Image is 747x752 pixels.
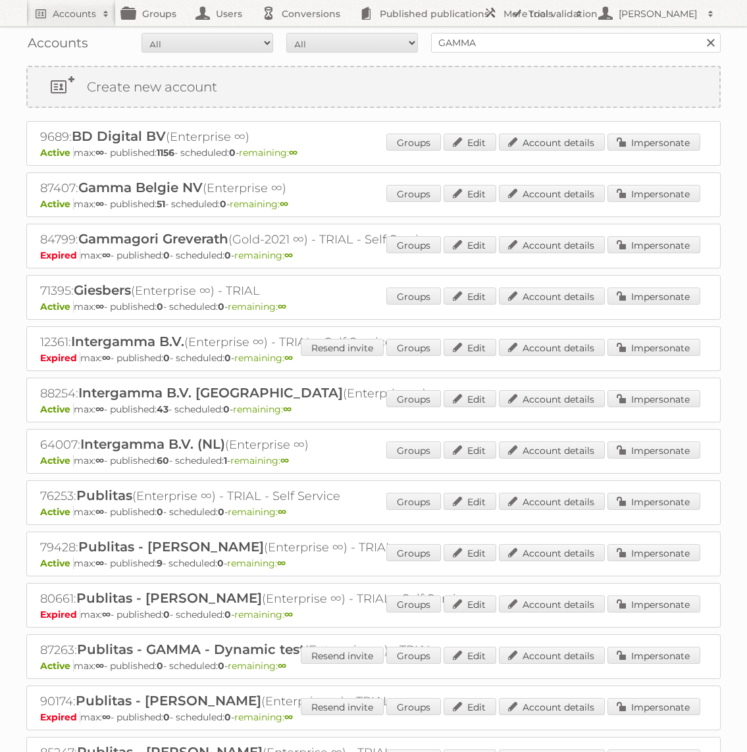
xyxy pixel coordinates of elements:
h2: 71395: (Enterprise ∞) - TRIAL [40,282,501,299]
strong: 0 [157,660,163,672]
span: Active [40,455,74,466]
strong: 0 [157,301,163,313]
h2: 12361: (Enterprise ∞) - TRIAL - Self Service [40,334,501,351]
strong: 0 [157,506,163,518]
p: max: - published: - scheduled: - [40,198,707,210]
span: Active [40,403,74,415]
a: Impersonate [607,647,700,664]
strong: ∞ [284,609,293,620]
a: Account details [499,441,605,459]
a: Groups [386,288,441,305]
strong: ∞ [102,711,111,723]
span: Active [40,147,74,159]
strong: ∞ [102,352,111,364]
a: Impersonate [607,339,700,356]
a: Groups [386,339,441,356]
strong: 43 [157,403,168,415]
span: Gamma Belgie NV [78,180,203,195]
strong: ∞ [280,455,289,466]
strong: 0 [224,609,231,620]
p: max: - published: - scheduled: - [40,506,707,518]
a: Account details [499,544,605,561]
h2: 88254: (Enterprise ∞) [40,385,501,402]
a: Edit [444,339,496,356]
strong: ∞ [95,198,104,210]
p: max: - published: - scheduled: - [40,301,707,313]
span: Publitas [76,488,132,503]
strong: 0 [218,660,224,672]
p: max: - published: - scheduled: - [40,711,707,723]
strong: ∞ [95,455,104,466]
h2: 90174: (Enterprise ∞) - TRIAL [40,693,501,710]
span: Active [40,198,74,210]
a: Edit [444,595,496,613]
a: Groups [386,185,441,202]
a: Edit [444,134,496,151]
p: max: - published: - scheduled: - [40,455,707,466]
p: max: - published: - scheduled: - [40,609,707,620]
span: remaining: [234,609,293,620]
p: max: - published: - scheduled: - [40,147,707,159]
a: Impersonate [607,236,700,253]
span: Expired [40,609,80,620]
a: Account details [499,390,605,407]
strong: ∞ [95,147,104,159]
strong: ∞ [280,198,288,210]
span: remaining: [228,506,286,518]
a: Impersonate [607,185,700,202]
a: Groups [386,544,441,561]
a: Groups [386,236,441,253]
span: Publitas - GAMMA - Dynamic test [77,641,305,657]
h2: 79428: (Enterprise ∞) - TRIAL [40,539,501,556]
strong: ∞ [278,301,286,313]
h2: 87407: (Enterprise ∞) [40,180,501,197]
a: Edit [444,698,496,715]
a: Account details [499,339,605,356]
span: Publitas - [PERSON_NAME] [76,693,261,709]
a: Resend invite [301,698,384,715]
strong: ∞ [278,506,286,518]
a: Edit [444,236,496,253]
span: remaining: [230,455,289,466]
strong: 0 [163,249,170,261]
strong: 1156 [157,147,174,159]
strong: 0 [218,506,224,518]
strong: ∞ [95,506,104,518]
strong: 0 [218,301,224,313]
span: Active [40,660,74,672]
h2: Accounts [53,7,96,20]
strong: ∞ [102,609,111,620]
span: remaining: [233,403,292,415]
a: Account details [499,185,605,202]
span: Giesbers [74,282,131,298]
h2: 84799: (Gold-2021 ∞) - TRIAL - Self Service [40,231,501,248]
span: Intergamma B.V. [GEOGRAPHIC_DATA] [78,385,343,401]
strong: ∞ [284,249,293,261]
p: max: - published: - scheduled: - [40,352,707,364]
a: Groups [386,441,441,459]
h2: [PERSON_NAME] [615,7,701,20]
strong: 0 [163,352,170,364]
span: Active [40,557,74,569]
strong: 9 [157,557,163,569]
strong: ∞ [95,557,104,569]
a: Impersonate [607,390,700,407]
a: Groups [386,595,441,613]
strong: ∞ [95,660,104,672]
span: Publitas - [PERSON_NAME] [78,539,264,555]
a: Impersonate [607,544,700,561]
a: Groups [386,698,441,715]
span: Intergamma B.V. (NL) [80,436,225,452]
a: Account details [499,647,605,664]
a: Resend invite [301,647,384,664]
strong: 0 [224,249,231,261]
a: Account details [499,493,605,510]
h2: 80661: (Enterprise ∞) - TRIAL - Self Service [40,590,501,607]
strong: 0 [163,711,170,723]
span: remaining: [228,301,286,313]
a: Edit [444,390,496,407]
a: Edit [444,544,496,561]
a: Groups [386,134,441,151]
a: Impersonate [607,288,700,305]
span: remaining: [234,711,293,723]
